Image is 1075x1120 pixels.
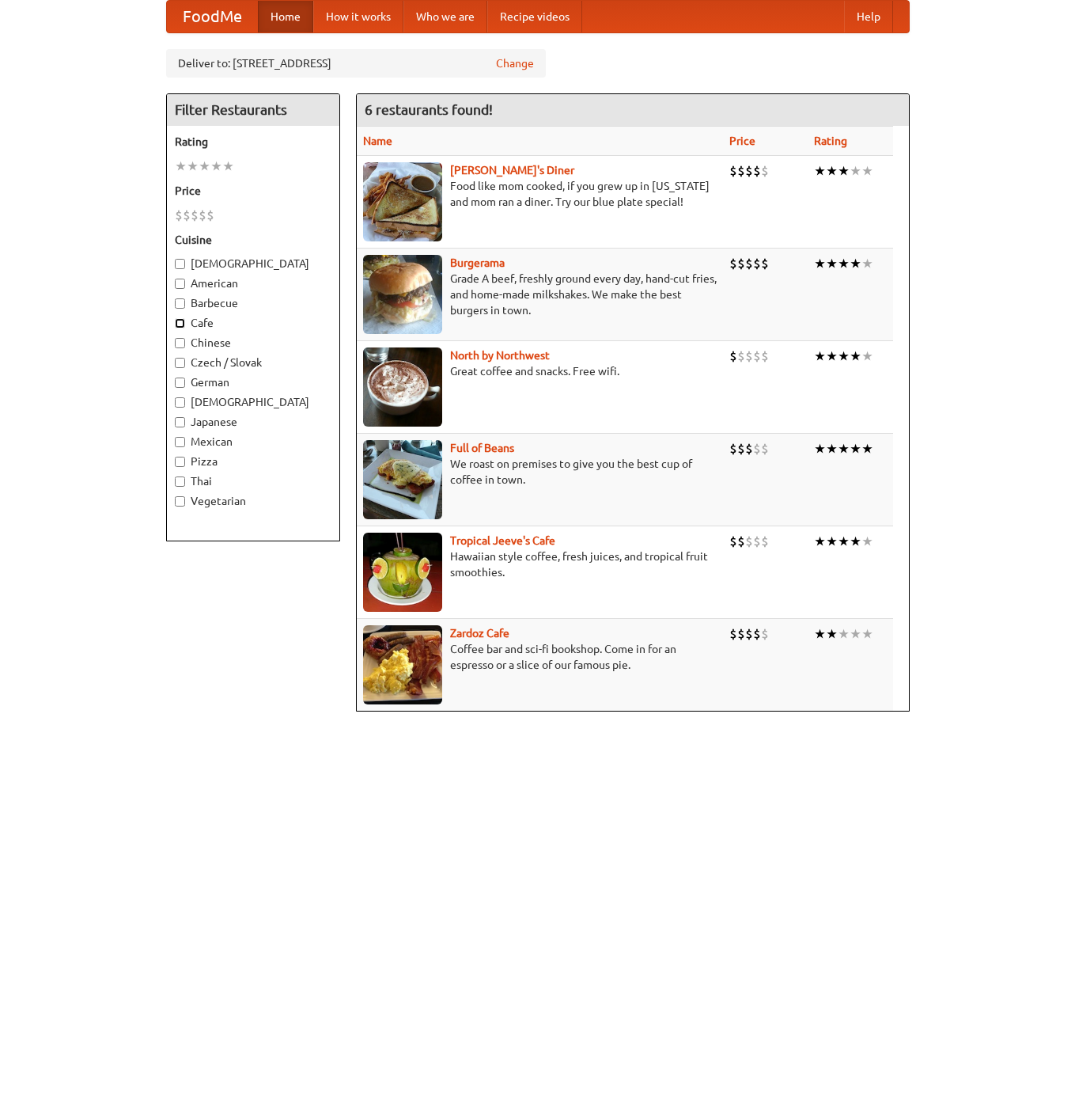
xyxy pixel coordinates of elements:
[729,533,737,550] li: $
[826,255,838,272] li: ★
[729,440,737,457] li: $
[729,162,737,180] li: $
[761,625,769,643] li: $
[496,55,534,71] a: Change
[850,347,861,365] li: ★
[166,49,546,78] div: Deliver to: [STREET_ADDRESS]
[450,534,555,547] a: Tropical Jeeve's Cafe
[175,434,331,450] label: Mexican
[814,440,826,457] li: ★
[199,158,210,175] li: ★
[175,134,331,150] h5: Rating
[737,162,745,180] li: $
[850,255,861,272] li: ★
[861,347,873,365] li: ★
[363,162,442,241] img: sallys.jpg
[187,158,199,175] li: ★
[745,440,753,457] li: $
[175,358,185,368] input: Czech / Slovak
[175,256,331,271] label: [DEMOGRAPHIC_DATA]
[175,298,185,309] input: Barbecue
[175,259,185,269] input: [DEMOGRAPHIC_DATA]
[814,135,847,147] a: Rating
[737,440,745,457] li: $
[761,162,769,180] li: $
[737,625,745,643] li: $
[191,207,199,224] li: $
[838,625,850,643] li: ★
[258,1,313,32] a: Home
[861,533,873,550] li: ★
[753,347,761,365] li: $
[826,533,838,550] li: ★
[729,347,737,365] li: $
[175,417,185,427] input: Japanese
[838,440,850,457] li: ★
[826,440,838,457] li: ★
[450,442,514,454] a: Full of Beans
[313,1,403,32] a: How it works
[363,533,442,612] img: jeeves.jpg
[745,255,753,272] li: $
[363,255,442,334] img: burgerama.jpg
[850,533,861,550] li: ★
[175,414,331,430] label: Japanese
[745,347,753,365] li: $
[861,162,873,180] li: ★
[729,625,737,643] li: $
[175,275,331,291] label: American
[175,338,185,348] input: Chinese
[175,232,331,248] h5: Cuisine
[814,625,826,643] li: ★
[175,355,331,370] label: Czech / Slovak
[450,627,509,640] a: Zardoz Cafe
[753,255,761,272] li: $
[167,1,258,32] a: FoodMe
[363,625,442,704] img: zardoz.jpg
[183,207,191,224] li: $
[826,347,838,365] li: ★
[838,255,850,272] li: ★
[737,347,745,365] li: $
[167,94,339,126] h4: Filter Restaurants
[761,347,769,365] li: $
[175,295,331,311] label: Barbecue
[175,473,331,489] label: Thai
[363,135,392,147] a: Name
[761,533,769,550] li: $
[826,625,838,643] li: ★
[487,1,582,32] a: Recipe videos
[175,394,331,410] label: [DEMOGRAPHIC_DATA]
[363,456,717,488] p: We roast on premises to give you the best cup of coffee in town.
[363,347,442,427] img: north.jpg
[210,158,222,175] li: ★
[450,349,550,362] b: North by Northwest
[450,256,505,269] a: Burgerama
[753,625,761,643] li: $
[753,162,761,180] li: $
[363,440,442,519] img: beans.jpg
[175,335,331,351] label: Chinese
[175,315,331,331] label: Cafe
[175,496,185,507] input: Vegetarian
[838,162,850,180] li: ★
[838,347,850,365] li: ★
[850,625,861,643] li: ★
[814,162,826,180] li: ★
[450,164,574,177] a: [PERSON_NAME]'s Diner
[363,363,717,379] p: Great coffee and snacks. Free wifi.
[814,255,826,272] li: ★
[363,549,717,580] p: Hawaiian style coffee, fresh juices, and tropical fruit smoothies.
[175,318,185,328] input: Cafe
[761,440,769,457] li: $
[175,397,185,408] input: [DEMOGRAPHIC_DATA]
[222,158,234,175] li: ★
[753,533,761,550] li: $
[761,255,769,272] li: $
[175,183,331,199] h5: Price
[753,440,761,457] li: $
